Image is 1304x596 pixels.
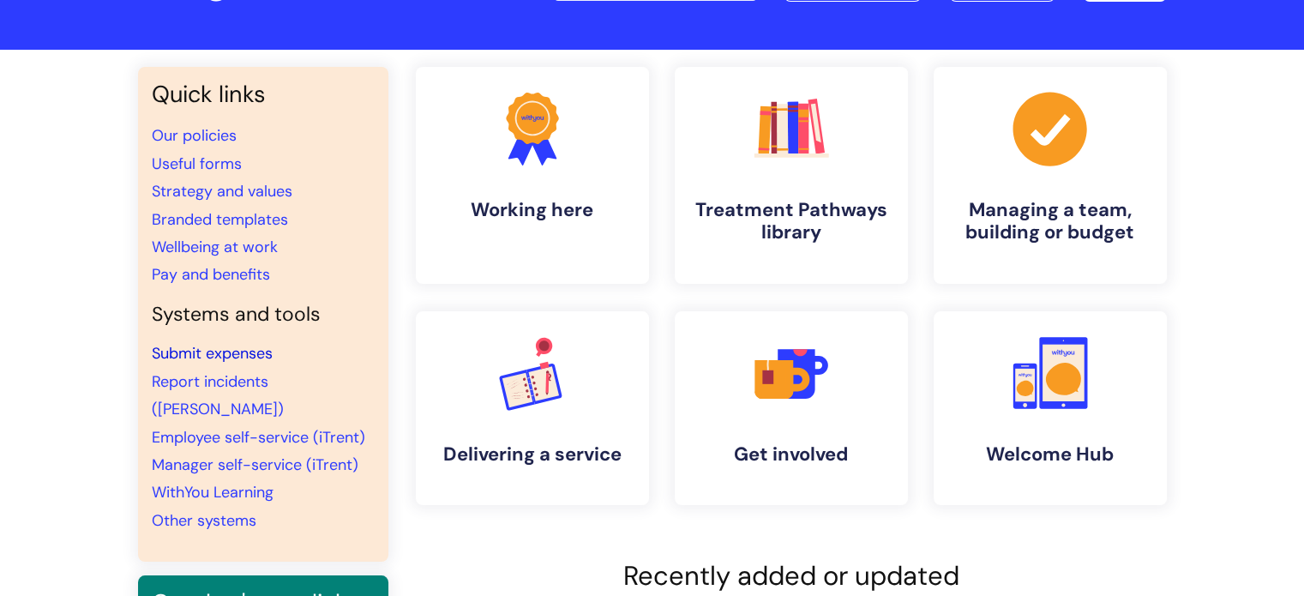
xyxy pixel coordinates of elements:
a: WithYou Learning [152,482,273,503]
h4: Get involved [688,443,894,466]
h4: Systems and tools [152,303,375,327]
h4: Delivering a service [430,443,635,466]
a: Get involved [675,311,908,505]
a: Submit expenses [152,343,273,364]
a: Treatment Pathways library [675,67,908,284]
h3: Quick links [152,81,375,108]
a: Branded templates [152,209,288,230]
a: Managing a team, building or budget [934,67,1167,284]
h4: Managing a team, building or budget [947,199,1153,244]
a: Useful forms [152,154,242,174]
a: Employee self-service (iTrent) [152,427,365,448]
a: Other systems [152,510,256,531]
a: Our policies [152,125,237,146]
a: Manager self-service (iTrent) [152,455,358,475]
a: Report incidents ([PERSON_NAME]) [152,371,284,419]
h2: Recently added or updated [416,560,1167,592]
h4: Welcome Hub [947,443,1153,466]
h4: Treatment Pathways library [688,199,894,244]
a: Working here [416,67,649,284]
a: Strategy and values [152,181,292,202]
a: Pay and benefits [152,264,270,285]
h4: Working here [430,199,635,221]
a: Wellbeing at work [152,237,278,257]
a: Delivering a service [416,311,649,505]
a: Welcome Hub [934,311,1167,505]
